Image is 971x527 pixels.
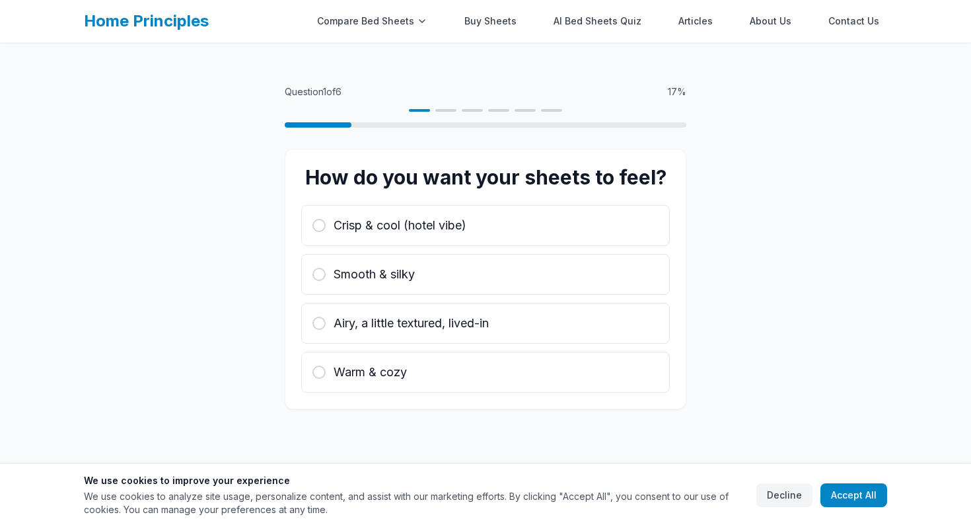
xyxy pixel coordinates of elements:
button: Decline [756,483,812,507]
a: Articles [670,8,721,34]
a: Contact Us [820,8,887,34]
span: Crisp & cool (hotel vibe) [334,216,466,235]
span: Warm & cozy [334,363,407,382]
a: About Us [742,8,799,34]
p: We use cookies to analyze site usage, personalize content, and assist with our marketing efforts.... [84,490,746,516]
button: Warm & cozy [301,352,670,393]
button: Smooth & silky [301,254,670,295]
span: 17 % [668,85,686,99]
button: Crisp & cool (hotel vibe) [301,205,670,246]
h3: We use cookies to improve your experience [84,474,746,487]
span: Question 1 of 6 [285,85,342,99]
h1: How do you want your sheets to feel? [301,165,670,189]
span: Airy, a little textured, lived-in [334,314,489,333]
button: Airy, a little textured, lived-in [301,303,670,344]
a: Home Principles [84,11,209,30]
button: Accept All [820,483,887,507]
a: AI Bed Sheets Quiz [546,8,649,34]
div: Compare Bed Sheets [309,8,435,34]
span: Smooth & silky [334,265,415,284]
a: Buy Sheets [456,8,524,34]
